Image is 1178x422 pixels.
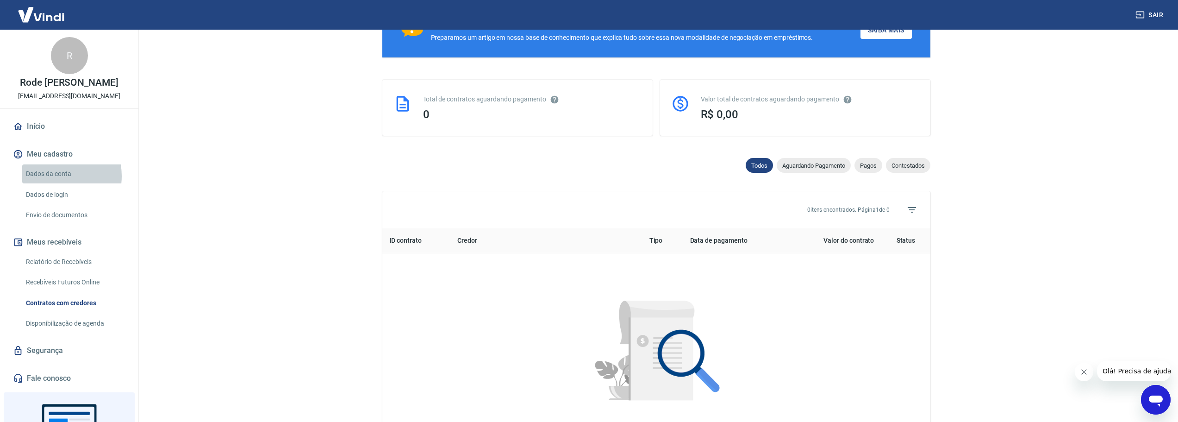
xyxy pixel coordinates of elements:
div: Contestados [886,158,930,173]
span: Aguardando Pagamento [777,162,851,169]
div: Todos [746,158,773,173]
div: Preparamos um artigo em nossa base de conhecimento que explica tudo sobre essa nova modalidade de... [431,33,813,43]
div: Pagos [854,158,882,173]
p: 0 itens encontrados. Página 1 de 0 [807,206,890,214]
th: Tipo [642,228,683,253]
svg: Esses contratos não se referem à Vindi, mas sim a outras instituições. [550,95,559,104]
iframe: Mensagem da empresa [1097,361,1171,381]
a: Recebíveis Futuros Online [22,273,127,292]
a: Dados da conta [22,164,127,183]
p: Rode [PERSON_NAME] [20,78,118,88]
a: Início [11,116,127,137]
a: Envio de documentos [22,206,127,225]
span: Pagos [854,162,882,169]
div: 0 [423,108,642,121]
img: Vindi [11,0,71,29]
div: R [51,37,88,74]
p: [EMAIL_ADDRESS][DOMAIN_NAME] [18,91,120,101]
div: Total de contratos aguardando pagamento [423,94,642,104]
th: Valor do contrato [787,228,881,253]
svg: O valor comprometido não se refere a pagamentos pendentes na Vindi e sim como garantia a outras i... [843,95,852,104]
iframe: Botão para abrir a janela de mensagens [1141,385,1171,415]
div: Valor total de contratos aguardando pagamento [701,94,919,104]
a: Fale conosco [11,368,127,389]
a: Relatório de Recebíveis [22,252,127,271]
span: Olá! Precisa de ajuda? [6,6,78,14]
iframe: Fechar mensagem [1075,363,1093,381]
span: Todos [746,162,773,169]
span: Contestados [886,162,930,169]
a: Contratos com credores [22,294,127,313]
span: Filtros [901,199,923,221]
a: Segurança [11,340,127,361]
button: Meu cadastro [11,144,127,164]
span: R$ 0,00 [701,108,739,121]
button: Sair [1134,6,1167,24]
button: Meus recebíveis [11,232,127,252]
div: Aguardando Pagamento [777,158,851,173]
a: Dados de login [22,185,127,204]
th: Credor [450,228,642,253]
a: Saiba Mais [860,22,912,39]
th: Data de pagamento [683,228,787,253]
th: ID contrato [382,228,450,253]
th: Status [881,228,930,253]
a: Disponibilização de agenda [22,314,127,333]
